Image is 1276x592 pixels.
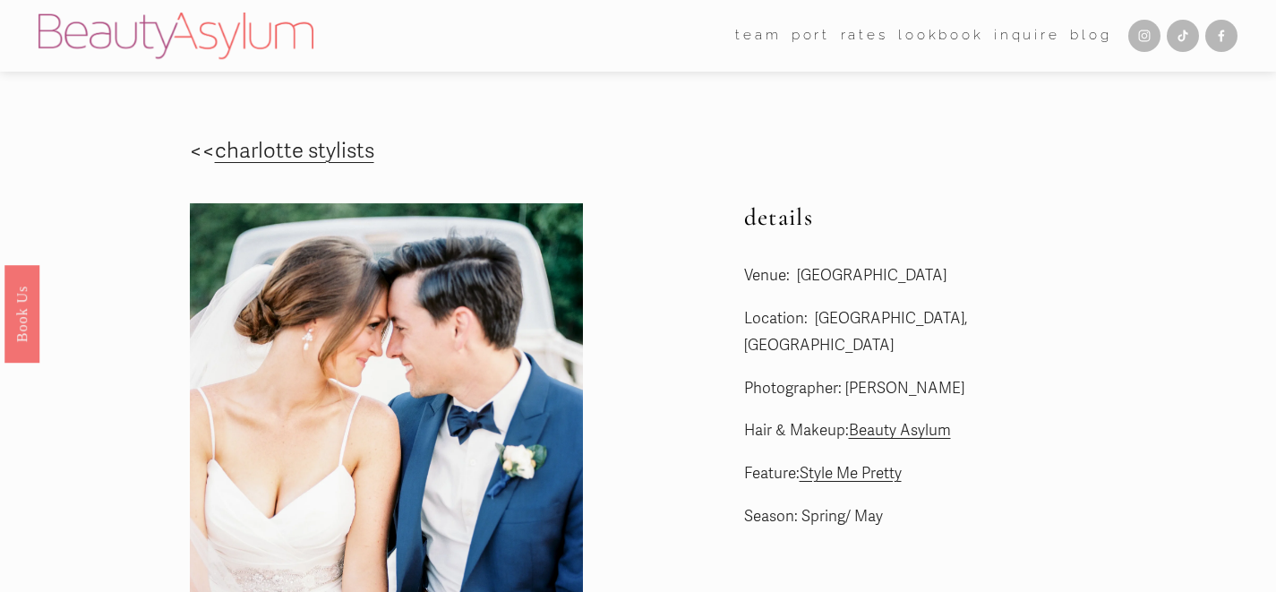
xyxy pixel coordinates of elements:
p: Location: [GEOGRAPHIC_DATA], [GEOGRAPHIC_DATA] [744,305,1037,360]
a: folder dropdown [735,22,781,50]
a: Lookbook [898,22,984,50]
span: team [735,23,781,48]
a: Book Us [4,264,39,362]
h2: details [744,203,1037,232]
p: Feature: [744,460,1037,488]
a: charlotte stylists [215,138,374,164]
a: Blog [1070,22,1111,50]
p: << [190,133,533,171]
p: Season: Spring/ May [744,503,1037,531]
a: Style Me Pretty [800,464,902,483]
img: Beauty Asylum | Bridal Hair &amp; Makeup Charlotte &amp; Atlanta [39,13,313,59]
a: Instagram [1128,20,1160,52]
p: Venue: [GEOGRAPHIC_DATA] [744,262,1037,290]
a: Beauty Asylum [849,421,951,440]
a: Rates [841,22,888,50]
a: Facebook [1205,20,1237,52]
a: TikTok [1167,20,1199,52]
p: Hair & Makeup: [744,417,1037,445]
p: Photographer: [PERSON_NAME] [744,375,1037,403]
a: port [792,22,830,50]
a: Inquire [994,22,1060,50]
